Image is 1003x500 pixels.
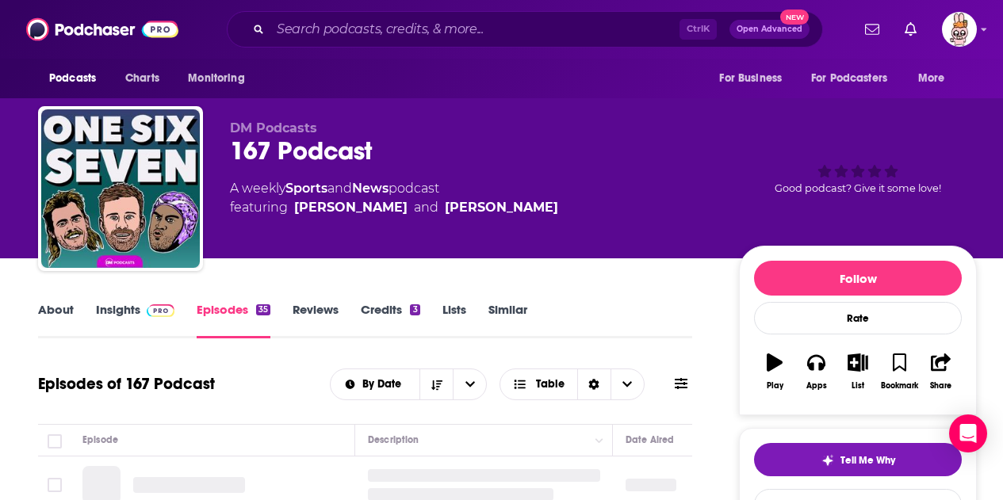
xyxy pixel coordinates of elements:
div: Bookmark [881,381,918,391]
span: Tell Me Why [840,454,895,467]
div: Episode [82,430,118,449]
img: 167 Podcast [41,109,200,268]
button: Follow [754,261,962,296]
a: News [352,181,389,196]
a: Show notifications dropdown [898,16,923,43]
span: Logged in as Nouel [942,12,977,47]
button: open menu [453,369,486,399]
div: Open Intercom Messenger [949,414,987,452]
button: List [837,343,879,400]
span: By Date [362,379,407,390]
a: Sports [285,181,327,196]
button: tell me why sparkleTell Me Why [754,443,962,476]
a: Reviews [293,302,339,338]
span: DM Podcasts [230,120,317,135]
a: Ryan Papenhuyzen [445,198,558,217]
button: open menu [708,63,802,94]
button: Column Actions [590,431,609,450]
div: Search podcasts, credits, & more... [227,11,823,48]
button: Apps [795,343,836,400]
div: Rate [754,302,962,334]
button: Bookmark [879,343,920,400]
span: and [414,198,438,217]
span: Good podcast? Give it some love! [775,182,941,194]
a: Charts [115,63,169,94]
a: Jahrome Hughes [294,198,408,217]
button: Play [754,343,795,400]
input: Search podcasts, credits, & more... [270,17,680,42]
a: Similar [488,302,527,338]
span: featuring [230,198,558,217]
a: Credits3 [361,302,419,338]
span: New [780,10,809,25]
button: Choose View [500,368,645,400]
div: Apps [806,381,827,391]
div: Description [368,430,419,449]
span: Table [536,379,565,390]
button: open menu [177,63,265,94]
span: More [918,67,945,90]
button: Sort Direction [419,369,453,399]
span: Podcasts [49,67,96,90]
button: Share [921,343,962,400]
span: Monitoring [188,67,244,90]
div: Good podcast? Give it some love! [739,120,977,219]
span: For Business [719,67,782,90]
span: and [327,181,352,196]
div: Sort Direction [577,369,611,399]
div: Date Aired [626,430,674,449]
a: Show notifications dropdown [859,16,886,43]
button: open menu [38,63,117,94]
span: For Podcasters [811,67,887,90]
div: A weekly podcast [230,179,558,217]
button: open menu [331,379,420,390]
img: Podchaser Pro [147,304,174,317]
div: 3 [410,304,419,315]
a: InsightsPodchaser Pro [96,302,174,338]
button: Show profile menu [942,12,977,47]
a: Episodes35 [197,302,270,338]
span: Open Advanced [737,25,802,33]
span: Toggle select row [48,478,62,492]
h1: Episodes of 167 Podcast [38,374,215,394]
img: tell me why sparkle [821,454,834,467]
a: About [38,302,74,338]
h2: Choose List sort [330,368,488,400]
button: Open AdvancedNew [729,20,810,39]
div: Play [767,381,783,391]
img: Podchaser - Follow, Share and Rate Podcasts [26,14,178,44]
span: Ctrl K [680,19,717,40]
div: List [852,381,864,391]
span: Charts [125,67,159,90]
div: 35 [256,304,270,315]
img: User Profile [942,12,977,47]
a: Lists [442,302,466,338]
div: Share [930,381,951,391]
button: open menu [907,63,965,94]
button: open menu [801,63,910,94]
